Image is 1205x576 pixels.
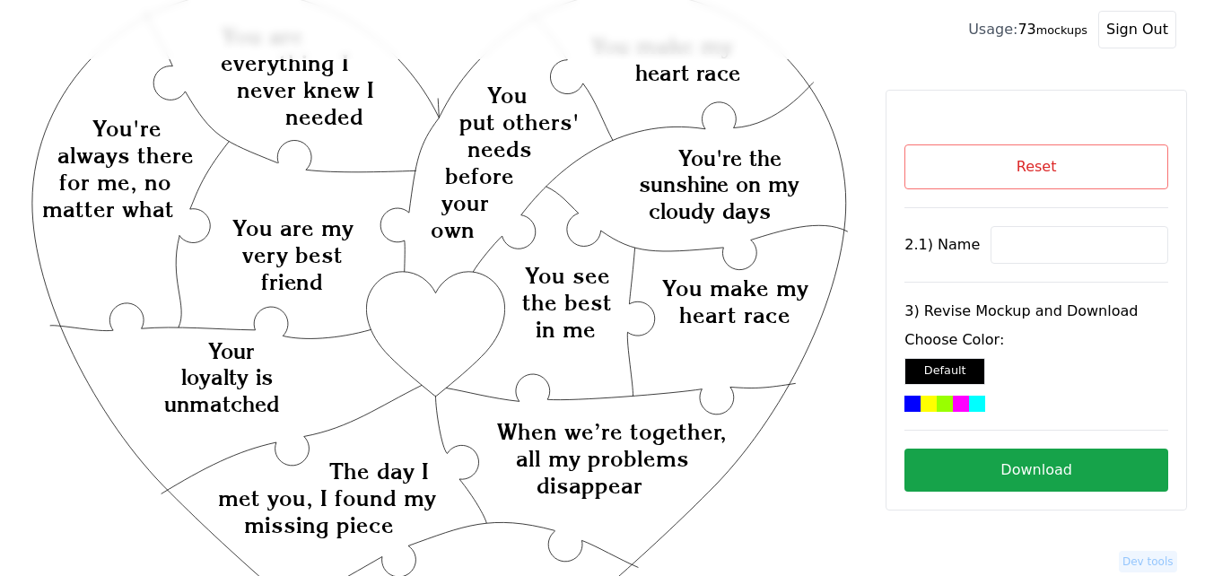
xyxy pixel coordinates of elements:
text: never knew I [237,76,374,103]
text: unmatched [164,391,279,417]
text: missing piece [244,511,394,538]
button: Dev tools [1119,551,1177,572]
text: put others' [459,109,580,135]
text: heart race [679,302,790,329]
button: Download [904,449,1168,492]
text: always there [57,142,194,169]
text: sunshine on my [639,171,800,197]
text: in me [536,316,596,343]
text: met you, I found my [218,484,436,511]
text: The day I [329,458,429,484]
text: matter what [42,196,174,223]
text: You make my [662,275,808,302]
text: When we’re together, [497,418,727,445]
text: heart race [635,60,740,86]
span: Usage: [968,21,1017,38]
text: before [445,162,514,189]
text: own [431,216,475,243]
button: Reset [904,144,1168,189]
button: Sign Out [1098,11,1176,48]
text: all my problems [516,445,689,472]
text: your [441,189,489,216]
text: You're the [678,145,782,171]
text: the best [522,289,612,316]
text: You see [525,262,610,289]
label: Choose Color: [904,329,1168,351]
text: cloudy days [649,198,771,224]
text: needs [467,135,532,162]
text: very best [243,241,344,268]
text: You're [92,115,162,142]
text: for me, no [59,169,171,196]
text: You are my [232,214,354,241]
small: Default [924,363,966,377]
text: disappear [537,472,642,499]
text: Your [208,338,254,364]
text: everything I [221,49,349,76]
small: mockups [1036,23,1087,37]
text: friend [261,268,324,295]
label: 2.1) Name [904,234,980,256]
div: 73 [968,19,1087,40]
text: loyalty is [181,364,273,390]
text: You [487,82,528,109]
text: needed [285,103,363,130]
label: 3) Revise Mockup and Download [904,301,1168,322]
